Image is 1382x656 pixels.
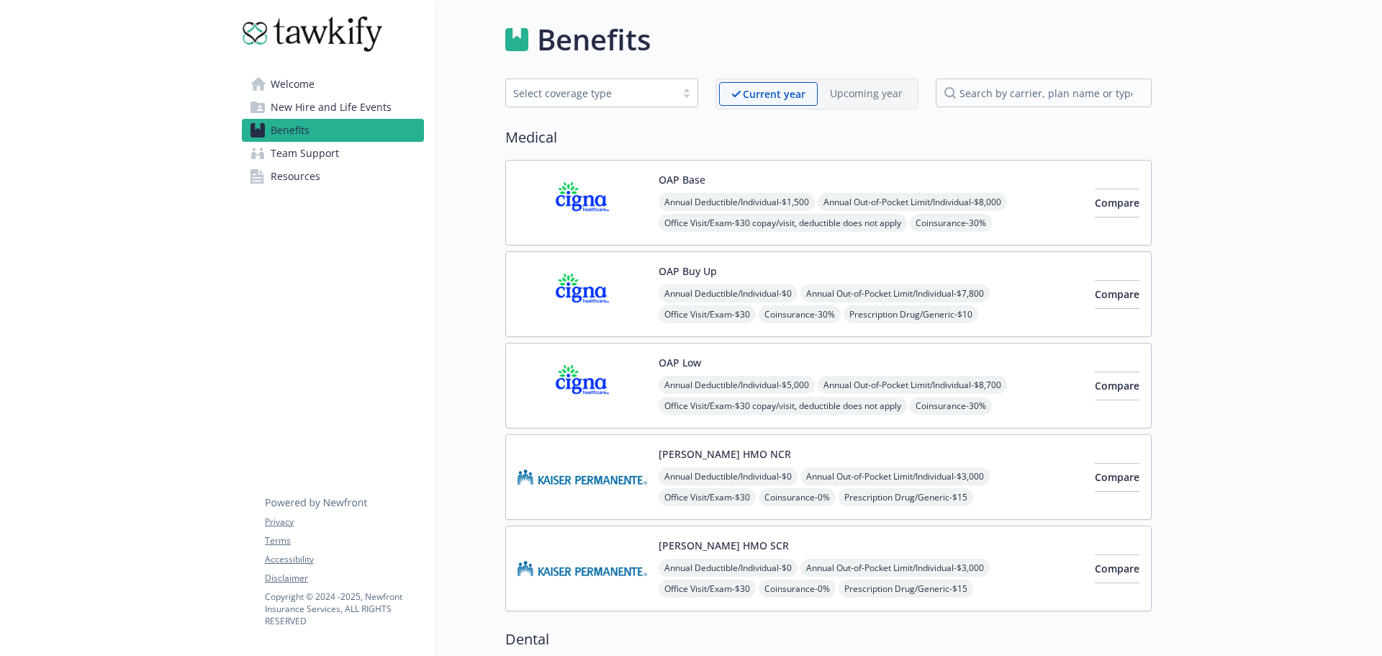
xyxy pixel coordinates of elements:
button: Compare [1095,189,1139,217]
span: Coinsurance - 30% [910,214,992,232]
a: Benefits [242,119,424,142]
span: Annual Deductible/Individual - $0 [659,559,798,577]
span: Compare [1095,562,1139,575]
h1: Benefits [537,18,651,61]
span: Annual Deductible/Individual - $0 [659,467,798,485]
span: Annual Deductible/Individual - $1,500 [659,193,815,211]
span: Compare [1095,379,1139,392]
a: Accessibility [265,553,423,566]
span: New Hire and Life Events [271,96,392,119]
p: Copyright © 2024 - 2025 , Newfront Insurance Services, ALL RIGHTS RESERVED [265,590,423,627]
img: Kaiser Permanente Insurance Company carrier logo [518,538,647,599]
span: Coinsurance - 0% [759,488,836,506]
h2: Medical [505,127,1152,148]
a: Disclaimer [265,572,423,585]
span: Prescription Drug/Generic - $15 [839,580,973,598]
span: Office Visit/Exam - $30 copay/visit, deductible does not apply [659,214,907,232]
a: Terms [265,534,423,547]
a: New Hire and Life Events [242,96,424,119]
img: CIGNA carrier logo [518,355,647,416]
span: Office Visit/Exam - $30 [659,488,756,506]
span: Annual Deductible/Individual - $5,000 [659,376,815,394]
a: Welcome [242,73,424,96]
div: Select coverage type [513,86,669,101]
button: Compare [1095,280,1139,309]
h2: Dental [505,629,1152,650]
img: CIGNA carrier logo [518,172,647,233]
span: Coinsurance - 30% [759,305,841,323]
span: Resources [271,165,320,188]
span: Benefits [271,119,310,142]
input: search by carrier, plan name or type [936,78,1152,107]
button: Compare [1095,554,1139,583]
button: [PERSON_NAME] HMO NCR [659,446,791,462]
button: [PERSON_NAME] HMO SCR [659,538,789,553]
a: Privacy [265,516,423,529]
span: Compare [1095,470,1139,484]
img: Kaiser Permanente Insurance Company carrier logo [518,446,647,508]
a: Resources [242,165,424,188]
span: Compare [1095,196,1139,210]
span: Annual Out-of-Pocket Limit/Individual - $8,700 [818,376,1007,394]
span: Annual Out-of-Pocket Limit/Individual - $3,000 [800,559,990,577]
button: OAP Base [659,172,705,187]
a: Team Support [242,142,424,165]
p: Current year [743,86,805,102]
span: Compare [1095,287,1139,301]
span: Annual Out-of-Pocket Limit/Individual - $3,000 [800,467,990,485]
span: Coinsurance - 30% [910,397,992,415]
span: Annual Deductible/Individual - $0 [659,284,798,302]
span: Upcoming year [818,82,915,106]
button: Compare [1095,372,1139,400]
span: Office Visit/Exam - $30 [659,580,756,598]
button: Compare [1095,463,1139,492]
img: CIGNA carrier logo [518,264,647,325]
span: Welcome [271,73,315,96]
p: Upcoming year [830,86,903,101]
span: Office Visit/Exam - $30 copay/visit, deductible does not apply [659,397,907,415]
span: Annual Out-of-Pocket Limit/Individual - $7,800 [800,284,990,302]
span: Office Visit/Exam - $30 [659,305,756,323]
button: OAP Buy Up [659,264,717,279]
span: Team Support [271,142,339,165]
span: Annual Out-of-Pocket Limit/Individual - $8,000 [818,193,1007,211]
span: Coinsurance - 0% [759,580,836,598]
span: Prescription Drug/Generic - $15 [839,488,973,506]
span: Prescription Drug/Generic - $10 [844,305,978,323]
button: OAP Low [659,355,701,370]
